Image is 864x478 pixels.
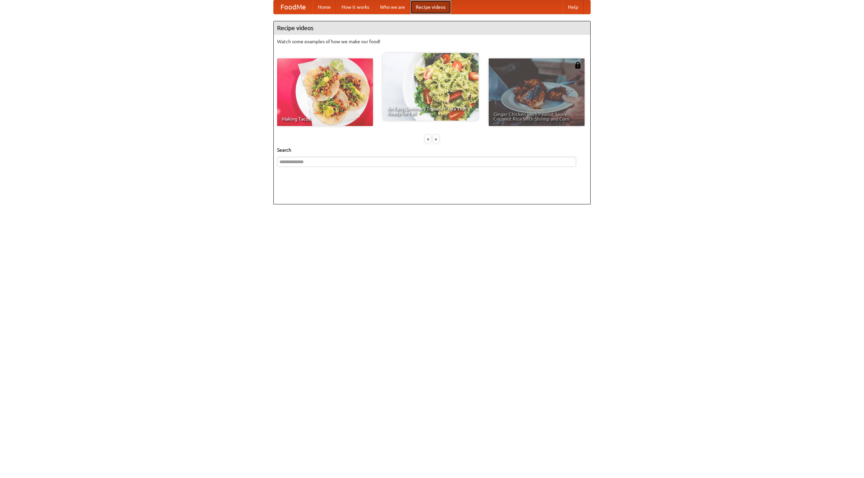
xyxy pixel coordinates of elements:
img: 483408.png [574,62,581,69]
h5: Search [277,147,587,153]
a: Home [313,0,336,14]
a: An Easy, Summery Tomato Pasta That's Ready for Fall [383,53,479,121]
div: » [433,135,439,143]
div: « [425,135,431,143]
a: Making Tacos [277,58,373,126]
a: Recipe videos [410,0,451,14]
a: How it works [336,0,375,14]
a: Help [563,0,584,14]
h4: Recipe videos [274,21,590,35]
span: An Easy, Summery Tomato Pasta That's Ready for Fall [387,106,474,116]
a: Who we are [375,0,410,14]
span: Making Tacos [282,117,368,121]
p: Watch some examples of how we make our food! [277,38,587,45]
a: FoodMe [274,0,313,14]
